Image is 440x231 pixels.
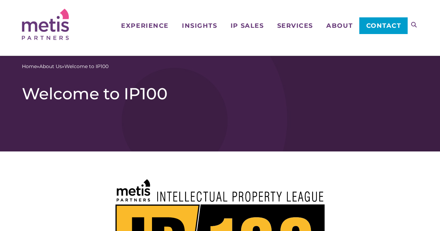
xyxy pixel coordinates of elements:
[22,84,418,104] h1: Welcome to IP100
[22,63,109,70] span: » »
[359,17,408,34] a: Contact
[39,63,62,70] a: About Us
[22,9,69,40] img: Metis Partners
[64,63,109,70] span: Welcome to IP100
[182,23,217,29] span: Insights
[277,23,313,29] span: Services
[366,23,401,29] span: Contact
[326,23,353,29] span: About
[22,63,37,70] a: Home
[121,23,168,29] span: Experience
[231,23,264,29] span: IP Sales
